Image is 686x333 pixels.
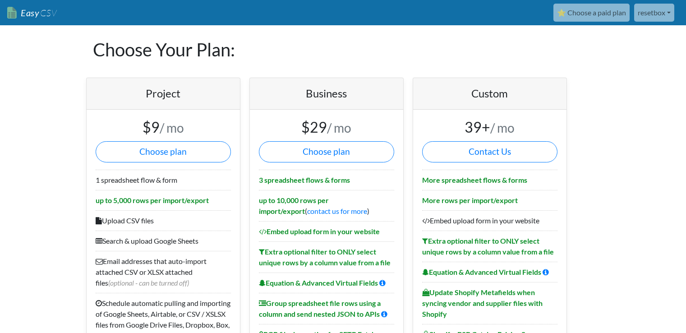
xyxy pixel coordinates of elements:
[422,210,557,231] li: Embed upload form in your website
[422,196,518,204] b: More rows per import/export
[259,141,394,162] button: Choose plan
[422,236,554,256] b: Extra optional filter to ONLY select unique rows by a column value from a file
[39,7,57,18] span: CSV
[422,141,557,162] a: Contact Us
[259,227,380,236] b: Embed upload form in your website
[259,196,329,215] b: up to 10,000 rows per import/export
[93,25,594,74] h1: Choose Your Plan:
[422,176,527,184] b: More spreadsheet flows & forms
[259,247,391,267] b: Extra optional filter to ONLY select unique rows by a column value from a file
[634,4,674,22] a: resetbox
[553,4,630,22] a: ⭐ Choose a paid plan
[108,278,189,287] span: (optional - can be turned off)
[422,87,557,100] h4: Custom
[96,119,231,136] h3: $9
[422,288,543,318] b: Update Shopify Metafields when syncing vendor and supplier files with Shopify
[259,87,394,100] h4: Business
[96,141,231,162] button: Choose plan
[259,119,394,136] h3: $29
[96,251,231,293] li: Email addresses that auto-import attached CSV or XLSX attached files
[259,278,378,287] b: Equation & Advanced Virtual Fields
[7,4,57,22] a: EasyCSV
[259,190,394,221] li: ( )
[96,87,231,100] h4: Project
[96,170,231,190] li: 1 spreadsheet flow & form
[422,268,541,276] b: Equation & Advanced Virtual Fields
[422,119,557,136] h3: 39+
[96,231,231,251] li: Search & upload Google Sheets
[327,120,351,135] small: / mo
[259,299,381,318] b: Group spreadsheet file rows using a column and send nested JSON to APIs
[259,176,350,184] b: 3 spreadsheet flows & forms
[96,210,231,231] li: Upload CSV files
[490,120,515,135] small: / mo
[307,207,367,215] a: contact us for more
[160,120,184,135] small: / mo
[96,196,209,204] b: up to 5,000 rows per import/export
